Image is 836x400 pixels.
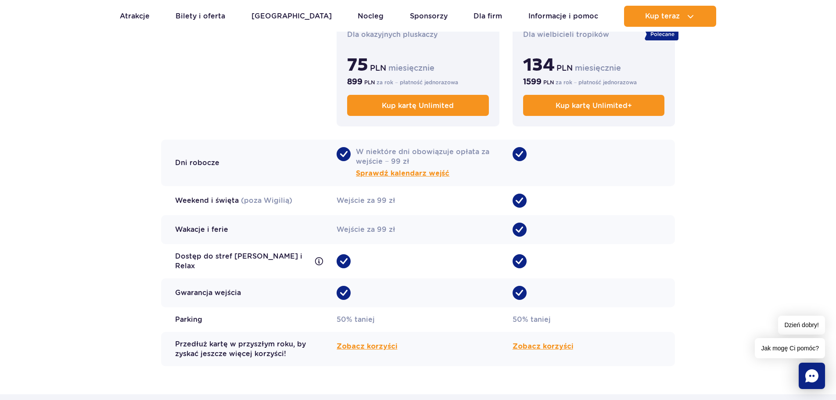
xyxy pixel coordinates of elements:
div: Wejście za 99 zł [337,186,499,215]
div: Parking [161,307,323,332]
a: Bilety i oferta [176,6,225,27]
span: Kup teraz [645,12,680,20]
div: 50% taniej [337,307,499,332]
p: miesięcznie [347,54,488,76]
b: 75 [347,54,368,76]
b: 1599 [523,76,542,87]
span: W niektóre dni obowiązuje opłata za wejście − 99 zł [356,147,499,179]
p: miesięcznie [523,54,664,76]
span: • [513,147,527,161]
div: Dni robocze [161,140,323,186]
div: Wejście za 99 zł [337,215,499,244]
a: [GEOGRAPHIC_DATA] [251,6,332,27]
span: • [513,223,527,237]
button: Kup teraz [624,6,716,27]
p: za rok − płatność jednorazowa [523,76,664,87]
b: 899 [347,76,362,87]
a: Atrakcje [120,6,150,27]
b: 134 [523,54,555,76]
span: PLN [543,79,554,86]
button: Zobacz korzyści [337,341,397,352]
button: Sprawdź kalendarz wejść [356,168,449,179]
span: • [337,147,351,161]
a: Kup kartę Unlimited+ [523,95,664,116]
span: Dzień dobry! [778,316,825,335]
div: Chat [799,363,825,389]
div: Przedłuż kartę w przyszłym roku, by zyskać jeszcze więcej korzyści! [161,332,323,366]
span: PLN [364,79,375,86]
p: Dla okazyjnych pluskaczy [347,30,488,40]
span: PLN [370,63,386,73]
span: • [513,194,527,208]
a: Kup kartę Unlimited [347,95,488,116]
div: Wakacje i ferie [161,215,323,244]
div: Dostęp do stref [PERSON_NAME] i Relax [161,244,323,278]
span: PLN [556,63,573,73]
p: za rok − płatność jednorazowa [347,76,488,87]
a: Dla firm [474,6,502,27]
a: Nocleg [358,6,384,27]
span: (poza Wigilią) [241,196,292,205]
span: • [513,254,527,268]
span: • [337,286,351,300]
span: • [513,286,527,300]
span: Kup kartę Unlimited+ [556,101,632,110]
p: Dla wielbicieli tropików [523,30,664,40]
div: Gwarancja wejścia [161,278,323,307]
button: Zobacz korzyści [513,341,573,352]
a: Sponsorzy [410,6,448,27]
div: 50% taniej [513,307,675,332]
span: Kup kartę Unlimited [382,101,454,110]
span: Jak mogę Ci pomóc? [755,338,825,358]
div: Weekend i święta [175,196,292,205]
span: • [337,254,351,268]
a: Informacje i pomoc [528,6,598,27]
